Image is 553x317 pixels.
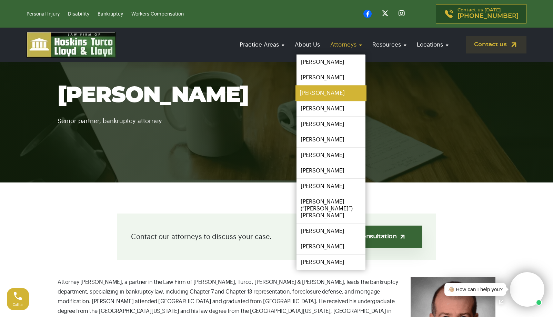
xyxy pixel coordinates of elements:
[494,295,509,309] a: Open chat
[27,12,60,17] a: Personal Injury
[131,12,184,17] a: Workers Compensation
[58,108,495,126] p: Senior partner, bankruptcy attorney
[117,214,436,260] div: Contact our attorneys to discuss your case.
[296,179,365,194] a: [PERSON_NAME]
[296,148,365,163] a: [PERSON_NAME]
[13,303,23,307] span: Call us
[296,132,365,147] a: [PERSON_NAME]
[296,117,365,132] a: [PERSON_NAME]
[369,35,410,55] a: Resources
[399,233,406,240] img: arrow-up-right-light.svg
[311,226,422,248] a: Get a free consultation
[296,101,365,116] a: [PERSON_NAME]
[296,70,365,85] a: [PERSON_NAME]
[327,35,365,55] a: Attorneys
[458,8,519,20] p: Contact us [DATE]
[27,32,116,58] img: logo
[296,55,365,70] a: [PERSON_NAME]
[296,163,365,178] a: [PERSON_NAME]
[68,12,89,17] a: Disability
[448,286,503,294] div: 👋🏼 How can I help you?
[236,35,288,55] a: Practice Areas
[466,36,526,53] a: Contact us
[296,194,365,223] a: [PERSON_NAME] (“[PERSON_NAME]”) [PERSON_NAME]
[458,13,519,20] span: [PHONE_NUMBER]
[296,255,365,270] a: [PERSON_NAME]
[98,12,123,17] a: Bankruptcy
[296,239,365,254] a: [PERSON_NAME]
[296,224,365,239] a: [PERSON_NAME]
[436,4,526,23] a: Contact us [DATE][PHONE_NUMBER]
[413,35,452,55] a: Locations
[295,86,366,101] a: [PERSON_NAME]
[291,35,323,55] a: About Us
[58,83,495,108] h1: [PERSON_NAME]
